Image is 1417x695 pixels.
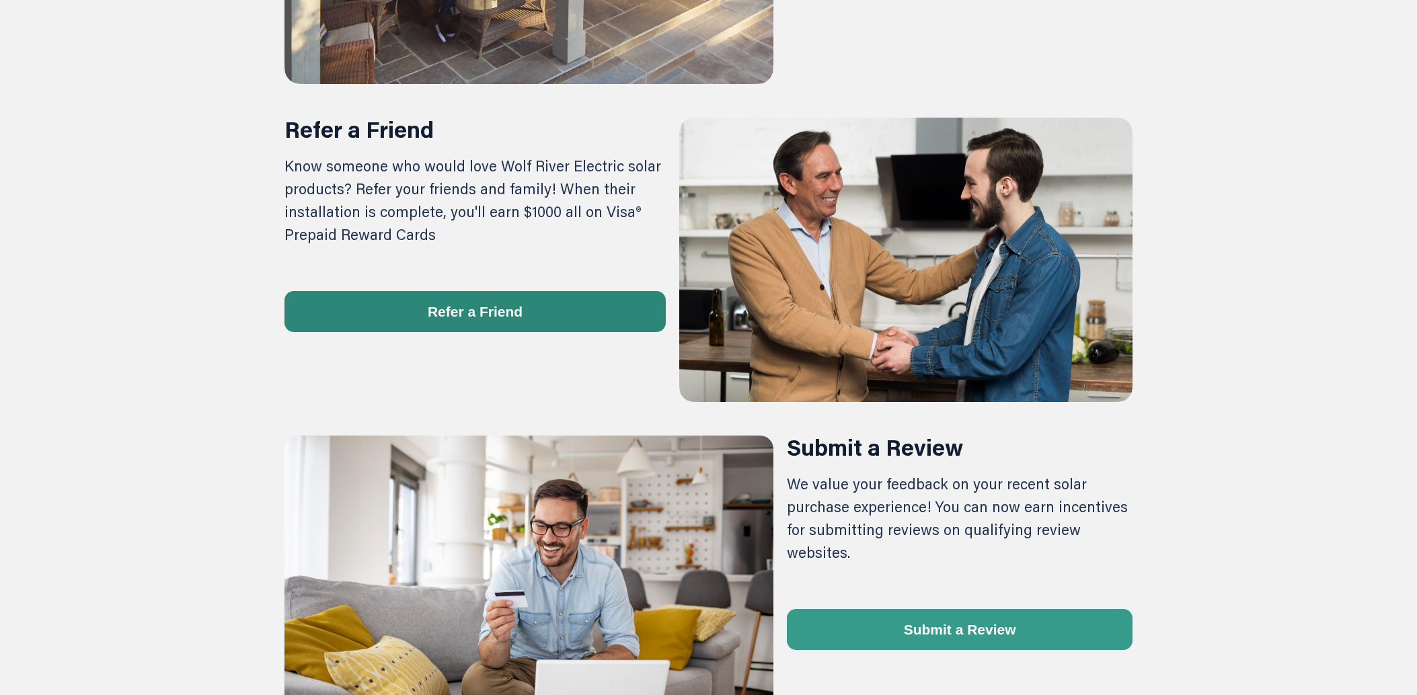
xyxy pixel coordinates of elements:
[787,473,1133,564] p: We value your feedback on your recent solar purchase experience! You can now earn incentives for ...
[284,118,434,140] h2: Refer a Friend
[787,609,1133,650] button: Submit a Review
[679,118,1133,403] img: Refer a Friend
[284,291,666,332] button: Refer a Friend
[284,155,666,246] p: Know someone who would love Wolf River Electric solar products? Refer your friends and family! Wh...
[787,436,963,458] h2: Submit a Review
